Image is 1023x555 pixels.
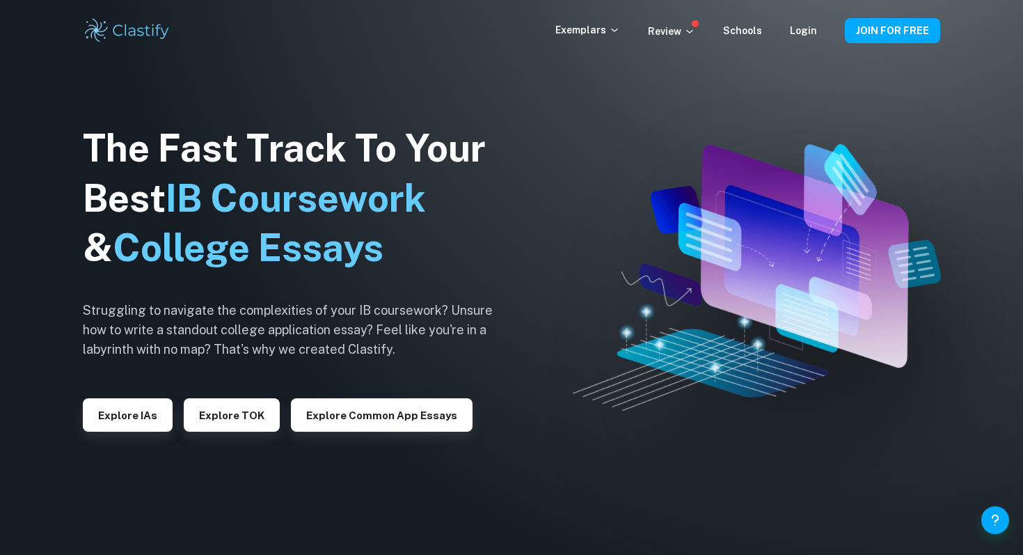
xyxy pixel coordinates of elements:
h6: Struggling to navigate the complexities of your IB coursework? Unsure how to write a standout col... [83,301,514,359]
p: Exemplars [555,22,620,38]
a: Explore TOK [184,408,280,421]
button: Explore Common App essays [291,398,473,432]
button: Help and Feedback [981,506,1009,534]
button: JOIN FOR FREE [845,18,940,43]
a: Explore IAs [83,408,173,421]
span: College Essays [113,226,383,269]
a: Schools [723,25,762,36]
a: Login [790,25,817,36]
a: Explore Common App essays [291,408,473,421]
span: IB Coursework [166,176,426,220]
h1: The Fast Track To Your Best & [83,123,514,274]
img: Clastify logo [83,17,171,45]
button: Explore TOK [184,398,280,432]
img: Clastify hero [573,144,941,411]
button: Explore IAs [83,398,173,432]
p: Review [648,24,695,39]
